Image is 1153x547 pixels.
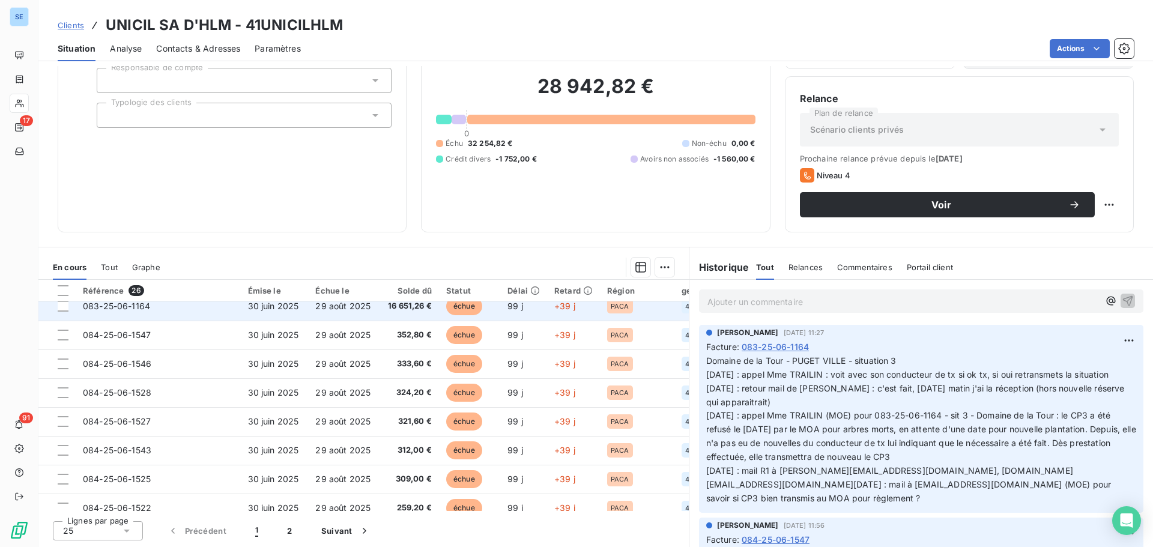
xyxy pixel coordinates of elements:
span: 29 août 2025 [315,358,371,369]
span: échue [446,413,482,431]
span: 16 651,26 € [385,300,432,312]
span: +39 j [554,416,575,426]
h2: 28 942,82 € [436,74,755,110]
span: 29 août 2025 [315,330,371,340]
span: Paramètres [255,43,301,55]
span: Tout [101,262,118,272]
input: Ajouter une valeur [107,110,117,121]
span: 25 [63,525,73,537]
span: 0 [464,128,469,138]
span: 30 juin 2025 [248,445,299,455]
span: En cours [53,262,86,272]
span: 324,20 € [385,387,432,399]
span: 30 juin 2025 [248,503,299,513]
span: échue [446,384,482,402]
span: 084-25-06-1528 [83,387,151,397]
span: 26 [129,285,144,296]
span: 321,60 € [385,416,432,428]
span: échue [446,441,482,459]
span: Niveau 4 [817,171,850,180]
span: échue [446,297,482,315]
span: Situation [58,43,95,55]
span: +39 j [554,301,575,311]
span: Avoirs non associés [640,154,709,165]
span: 99 j [507,416,523,426]
span: 29 août 2025 [315,387,371,397]
span: PACA [611,504,629,512]
span: Relances [788,262,823,272]
h6: Relance [800,91,1119,106]
span: 084-25-06-1522 [83,503,151,513]
span: 352,80 € [385,329,432,341]
span: Domaine de la Tour - PUGET VILLE - situation 3 [DATE] : appel Mme TRAILIN : voit avec son conduct... [706,355,1139,503]
span: 91 [19,413,33,423]
button: Suivant [307,518,385,543]
span: PACA [611,418,629,425]
button: Précédent [153,518,241,543]
span: [PERSON_NAME] [717,520,779,531]
span: 99 j [507,358,523,369]
span: Échu [446,138,463,149]
span: Contacts & Adresses [156,43,240,55]
span: 084-25-06-1527 [83,416,151,426]
span: Tout [756,262,774,272]
span: 30 juin 2025 [248,474,299,484]
span: 41100001 [685,389,714,396]
span: 084-25-06-1547 [742,533,810,546]
span: 99 j [507,445,523,455]
span: PACA [611,331,629,339]
span: Facture : [706,340,739,353]
span: 41100001 [685,504,714,512]
div: Solde dû [385,286,432,295]
span: 99 j [507,474,523,484]
span: 333,60 € [385,358,432,370]
span: Prochaine relance prévue depuis le [800,154,1119,163]
span: 083-25-06-1164 [83,301,150,311]
span: Analyse [110,43,142,55]
span: 32 254,82 € [468,138,513,149]
span: [DATE] [936,154,963,163]
span: Facture : [706,533,739,546]
span: [PERSON_NAME] [717,327,779,338]
div: Émise le [248,286,301,295]
span: 29 août 2025 [315,445,371,455]
span: +39 j [554,358,575,369]
button: Voir [800,192,1095,217]
span: 084-25-06-1525 [83,474,151,484]
span: +39 j [554,503,575,513]
span: [DATE] 11:56 [784,522,825,529]
span: 30 juin 2025 [248,416,299,426]
span: Graphe [132,262,160,272]
span: échue [446,470,482,488]
span: échue [446,499,482,517]
span: +39 j [554,445,575,455]
span: échue [446,355,482,373]
img: Logo LeanPay [10,521,29,540]
span: PACA [611,389,629,396]
span: 41100001 [685,476,714,483]
span: PACA [611,303,629,310]
span: 41100001 [685,447,714,454]
div: Open Intercom Messenger [1112,506,1141,535]
span: PACA [611,447,629,454]
span: 0,00 € [731,138,755,149]
div: Référence [83,285,234,296]
span: 99 j [507,330,523,340]
span: Non-échu [692,138,727,149]
span: 30 juin 2025 [248,387,299,397]
span: 29 août 2025 [315,503,371,513]
span: 083-25-06-1164 [742,340,809,353]
span: 99 j [507,387,523,397]
span: 41100001 [685,418,714,425]
span: [DATE] 11:27 [784,329,825,336]
span: 41100001 [685,360,714,367]
span: 29 août 2025 [315,474,371,484]
span: 29 août 2025 [315,301,371,311]
span: Voir [814,200,1068,210]
div: generalAccountId [682,286,752,295]
span: 084-25-06-1547 [83,330,151,340]
span: Portail client [907,262,953,272]
div: Retard [554,286,593,295]
div: Délai [507,286,540,295]
span: 29 août 2025 [315,416,371,426]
